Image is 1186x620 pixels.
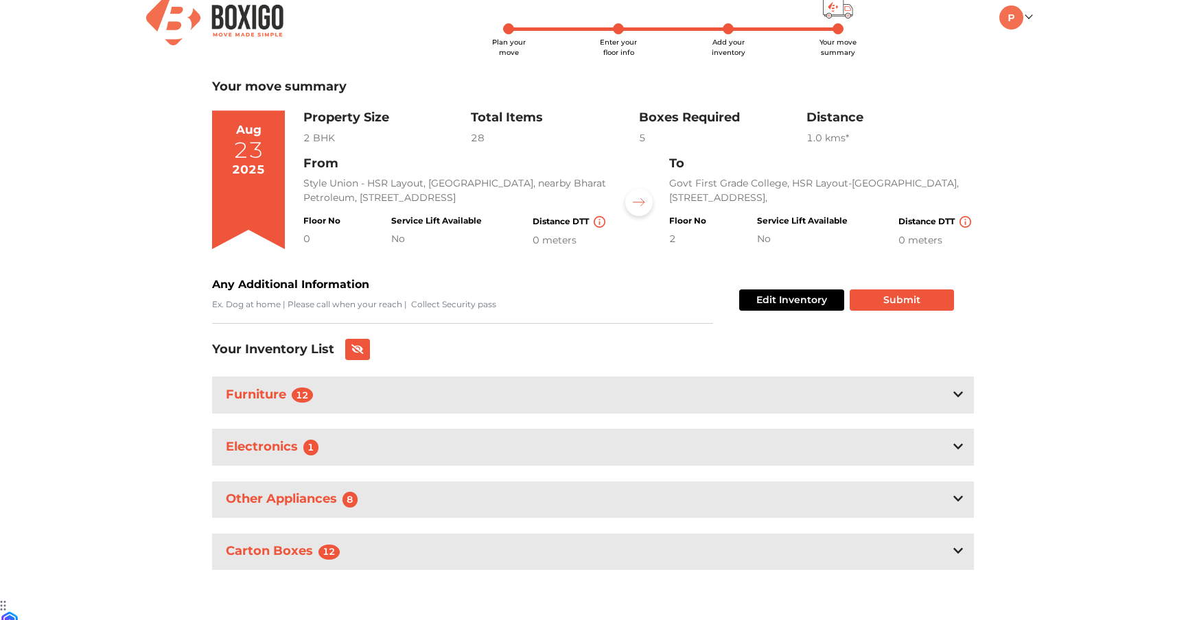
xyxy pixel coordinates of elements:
[806,110,974,126] h3: Distance
[303,131,471,145] div: 2 BHK
[669,232,706,246] div: 2
[303,156,608,171] h3: From
[639,110,806,126] h3: Boxes Required
[303,440,318,455] span: 1
[533,233,608,248] div: 0 meters
[303,216,340,226] h4: Floor No
[223,541,348,562] h3: Carton Boxes
[712,38,745,57] span: Add your inventory
[223,385,321,406] h3: Furniture
[639,131,806,145] div: 5
[391,232,482,246] div: No
[898,216,974,228] h4: Distance DTT
[233,139,264,161] div: 23
[739,289,844,311] button: Edit Inventory
[669,216,706,226] h4: Floor No
[898,233,974,248] div: 0 meters
[303,232,340,246] div: 0
[669,156,974,171] h3: To
[471,131,638,145] div: 28
[819,38,857,57] span: Your move summary
[806,131,974,145] div: 1.0 km s*
[236,121,261,139] div: Aug
[318,545,340,560] span: 12
[600,38,637,57] span: Enter your floor info
[232,161,265,179] div: 2025
[212,80,974,95] h3: Your move summary
[471,110,638,126] h3: Total Items
[212,278,369,291] b: Any Additional Information
[303,110,471,126] h3: Property Size
[342,492,358,507] span: 8
[757,216,848,226] h4: Service Lift Available
[850,289,954,311] button: Submit
[533,216,608,228] h4: Distance DTT
[223,489,366,510] h3: Other Appliances
[303,176,608,205] p: Style Union - HSR Layout, [GEOGRAPHIC_DATA], nearby Bharat Petroleum, [STREET_ADDRESS]
[757,232,848,246] div: No
[669,176,974,205] p: Govt First Grade College, HSR Layout-[GEOGRAPHIC_DATA], [STREET_ADDRESS],
[292,387,313,403] span: 12
[391,216,482,226] h4: Service Lift Available
[492,38,526,57] span: Plan your move
[212,342,334,357] h3: Your Inventory List
[223,437,327,458] h3: Electronics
